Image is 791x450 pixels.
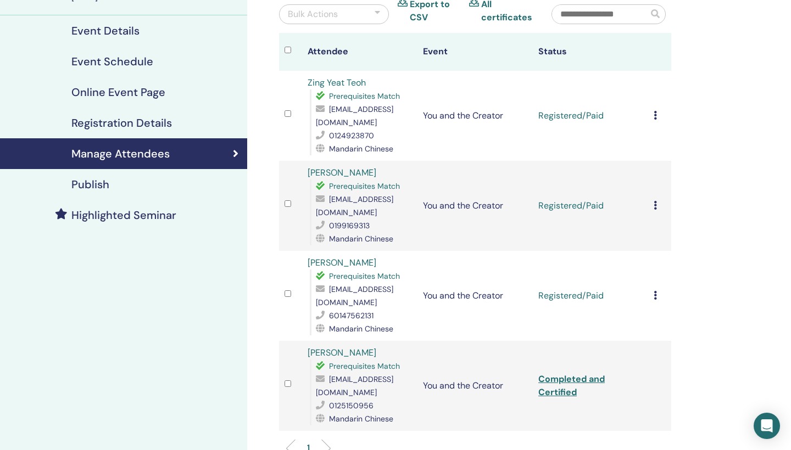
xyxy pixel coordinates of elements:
h4: Registration Details [71,116,172,130]
td: You and the Creator [417,161,533,251]
th: Attendee [302,33,417,71]
span: Mandarin Chinese [329,414,393,424]
span: [EMAIL_ADDRESS][DOMAIN_NAME] [316,104,393,127]
span: 0199169313 [329,221,370,230]
span: Prerequisites Match [329,271,400,281]
h4: Highlighted Seminar [71,209,176,222]
a: [PERSON_NAME] [308,257,376,268]
div: Open Intercom Messenger [754,413,780,439]
td: You and the Creator [417,341,533,431]
td: You and the Creator [417,71,533,161]
div: Bulk Actions [288,8,338,21]
h4: Online Event Page [71,86,165,99]
span: 0124923870 [329,131,374,140]
span: Mandarin Chinese [329,234,393,244]
a: [PERSON_NAME] [308,347,376,358]
span: [EMAIL_ADDRESS][DOMAIN_NAME] [316,374,393,397]
span: [EMAIL_ADDRESS][DOMAIN_NAME] [316,284,393,307]
span: Mandarin Chinese [329,144,393,154]
span: Prerequisites Match [329,361,400,371]
h4: Manage Attendees [71,147,170,160]
th: Event [417,33,533,71]
span: Prerequisites Match [329,181,400,191]
a: [PERSON_NAME] [308,167,376,178]
span: Prerequisites Match [329,91,400,101]
th: Status [533,33,648,71]
a: Zing Yeat Teoh [308,77,366,88]
td: You and the Creator [417,251,533,341]
span: Mandarin Chinese [329,324,393,334]
span: 60147562131 [329,311,374,320]
h4: Event Details [71,24,140,37]
a: Completed and Certified [538,373,605,398]
span: 0125150956 [329,401,374,410]
h4: Publish [71,178,109,191]
span: [EMAIL_ADDRESS][DOMAIN_NAME] [316,194,393,217]
h4: Event Schedule [71,55,153,68]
